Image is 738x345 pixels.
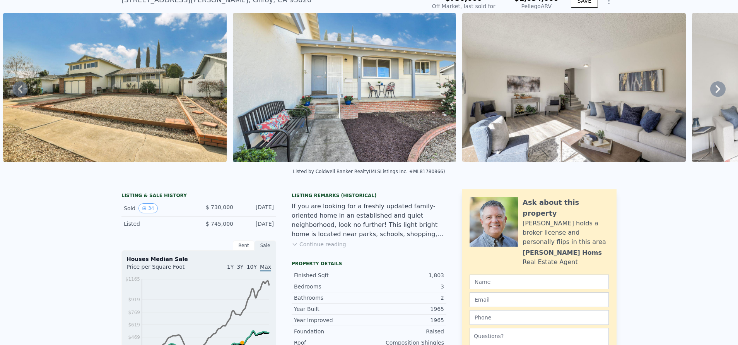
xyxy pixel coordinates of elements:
[128,297,140,302] tspan: $919
[369,271,444,279] div: 1,803
[227,264,234,270] span: 1Y
[292,202,446,239] div: If you are looking for a freshly updated family-oriented home in an established and quiet neighbo...
[255,240,276,251] div: Sale
[294,305,369,313] div: Year Built
[523,197,609,219] div: Ask about this property
[470,292,609,307] input: Email
[294,328,369,335] div: Foundation
[369,305,444,313] div: 1965
[125,276,140,282] tspan: $1165
[369,328,444,335] div: Raised
[292,261,446,267] div: Property details
[124,220,193,228] div: Listed
[206,204,233,210] span: $ 730,000
[128,335,140,340] tspan: $469
[369,283,444,290] div: 3
[233,240,255,251] div: Rent
[369,316,444,324] div: 1965
[247,264,257,270] span: 10Y
[239,220,274,228] div: [DATE]
[206,221,233,227] span: $ 745,000
[369,294,444,302] div: 2
[523,219,609,247] div: [PERSON_NAME] holds a broker license and personally flips in this area
[233,13,456,162] img: Sale: 70176362 Parcel: 28500990
[128,322,140,328] tspan: $619
[239,203,274,213] div: [DATE]
[294,271,369,279] div: Finished Sqft
[294,294,369,302] div: Bathrooms
[138,203,157,213] button: View historical data
[126,255,271,263] div: Houses Median Sale
[294,316,369,324] div: Year Improved
[3,13,227,162] img: Sale: 70176362 Parcel: 28500990
[432,2,495,10] div: Off Market, last sold for
[294,283,369,290] div: Bedrooms
[121,192,276,200] div: LISTING & SALE HISTORY
[260,264,271,271] span: Max
[293,169,445,174] div: Listed by Coldwell Banker Realty (MLSListings Inc. #ML81780866)
[292,240,346,248] button: Continue reading
[237,264,243,270] span: 3Y
[292,192,446,199] div: Listing Remarks (Historical)
[514,2,559,10] div: Pellego ARV
[126,263,199,275] div: Price per Square Foot
[523,248,602,257] div: [PERSON_NAME] Homs
[124,203,193,213] div: Sold
[470,310,609,325] input: Phone
[470,275,609,289] input: Name
[128,310,140,315] tspan: $769
[462,13,686,162] img: Sale: 70176362 Parcel: 28500990
[523,257,578,267] div: Real Estate Agent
